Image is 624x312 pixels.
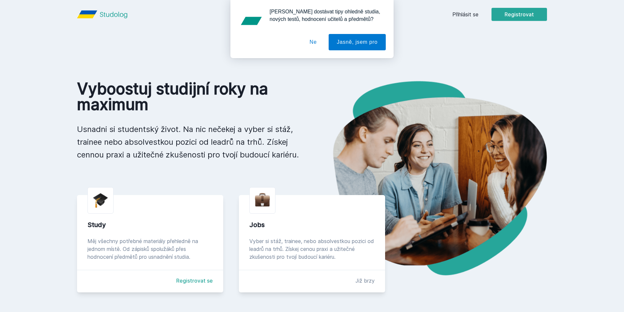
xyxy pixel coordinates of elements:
a: Registrovat se [176,277,213,285]
div: Study [87,220,213,229]
div: Vyber si stáž, trainee, nebo absolvestkou pozici od leadrů na trhů. Získej cenou praxi a užitečné... [249,237,375,261]
img: notification icon [238,8,264,34]
img: briefcase.png [255,191,270,208]
img: graduation-cap.png [93,193,108,208]
div: Jobs [249,220,375,229]
div: Již brzy [355,277,375,285]
p: Usnadni si studentský život. Na nic nečekej a vyber si stáž, trainee nebo absolvestkou pozici od ... [77,123,302,161]
button: Jasně, jsem pro [329,34,386,50]
div: [PERSON_NAME] dostávat tipy ohledně studia, nových testů, hodnocení učitelů a předmětů? [264,8,386,23]
div: Měj všechny potřebné materiály přehledně na jednom místě. Od zápisků spolužáků přes hodnocení pře... [87,237,213,261]
button: Ne [302,34,325,50]
img: hero.png [312,81,547,275]
h1: Vyboostuj studijní roky na maximum [77,81,302,112]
